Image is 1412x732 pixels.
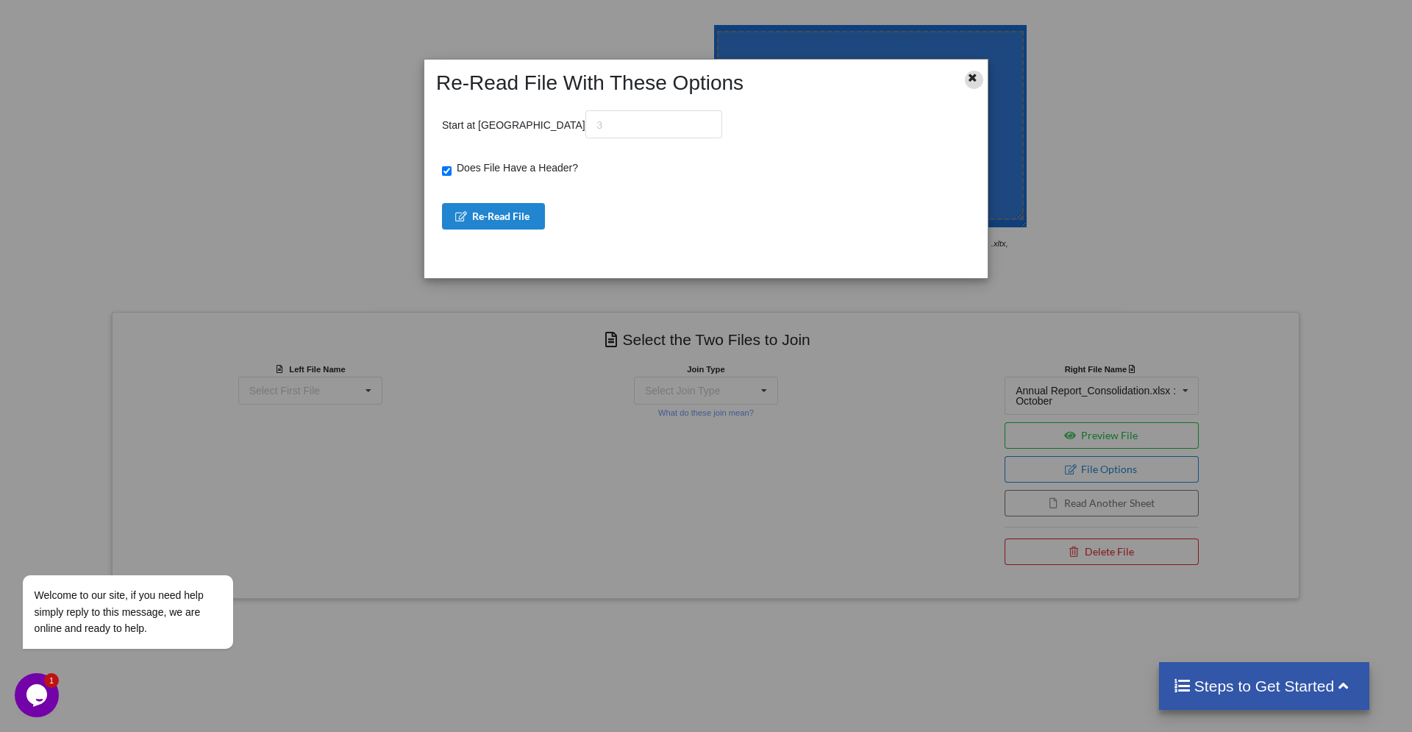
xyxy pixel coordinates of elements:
h2: Re-Read File With These Options [429,71,936,96]
h4: Steps to Get Started [1174,677,1355,695]
iframe: chat widget [15,673,62,717]
span: Does File Have a Header? [452,162,578,174]
input: 3 [585,110,722,138]
iframe: chat widget [15,442,279,666]
button: Re-Read File [442,203,545,230]
p: Start at [GEOGRAPHIC_DATA] [442,110,722,138]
